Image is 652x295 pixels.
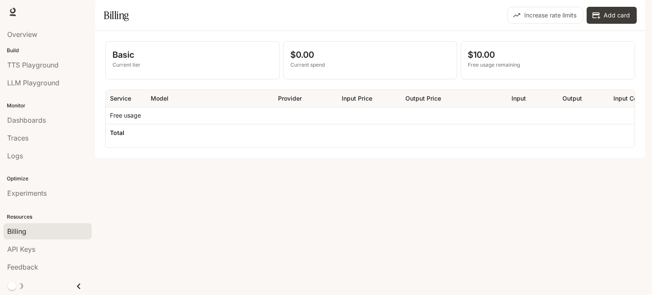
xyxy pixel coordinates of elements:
[151,95,169,102] div: Model
[468,61,628,69] p: Free usage remaining
[405,95,441,102] div: Output Price
[110,111,141,120] p: Free usage
[104,7,129,24] h1: Billing
[587,7,637,24] button: Add card
[112,48,273,61] p: Basic
[613,95,643,102] div: Input Cost
[562,95,582,102] div: Output
[511,95,526,102] div: Input
[290,48,450,61] p: $0.00
[110,129,124,137] h6: Total
[112,61,273,69] p: Current tier
[507,7,583,24] button: Increase rate limits
[278,95,302,102] div: Provider
[110,95,131,102] div: Service
[290,61,450,69] p: Current spend
[468,48,628,61] p: $10.00
[342,95,372,102] div: Input Price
